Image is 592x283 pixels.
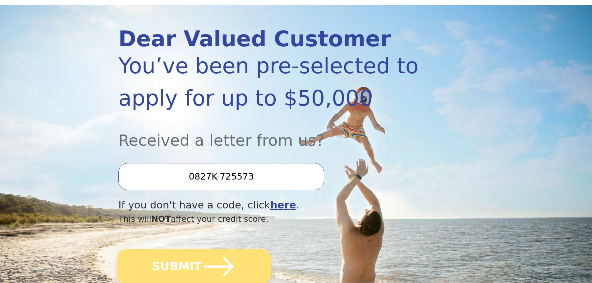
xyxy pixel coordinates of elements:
a: here [270,199,296,211]
div: This will affect your credit score. [118,213,420,225]
div: Received a letter from us? [118,114,420,152]
div: If you don't have a code, click . [118,198,420,213]
div: Dear Valued Customer [118,28,420,50]
span: NOT [151,214,171,224]
input: Enter your Offer Code: [118,163,324,190]
div: You’ve been pre-selected to apply for up to $50,000 [118,50,420,114]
